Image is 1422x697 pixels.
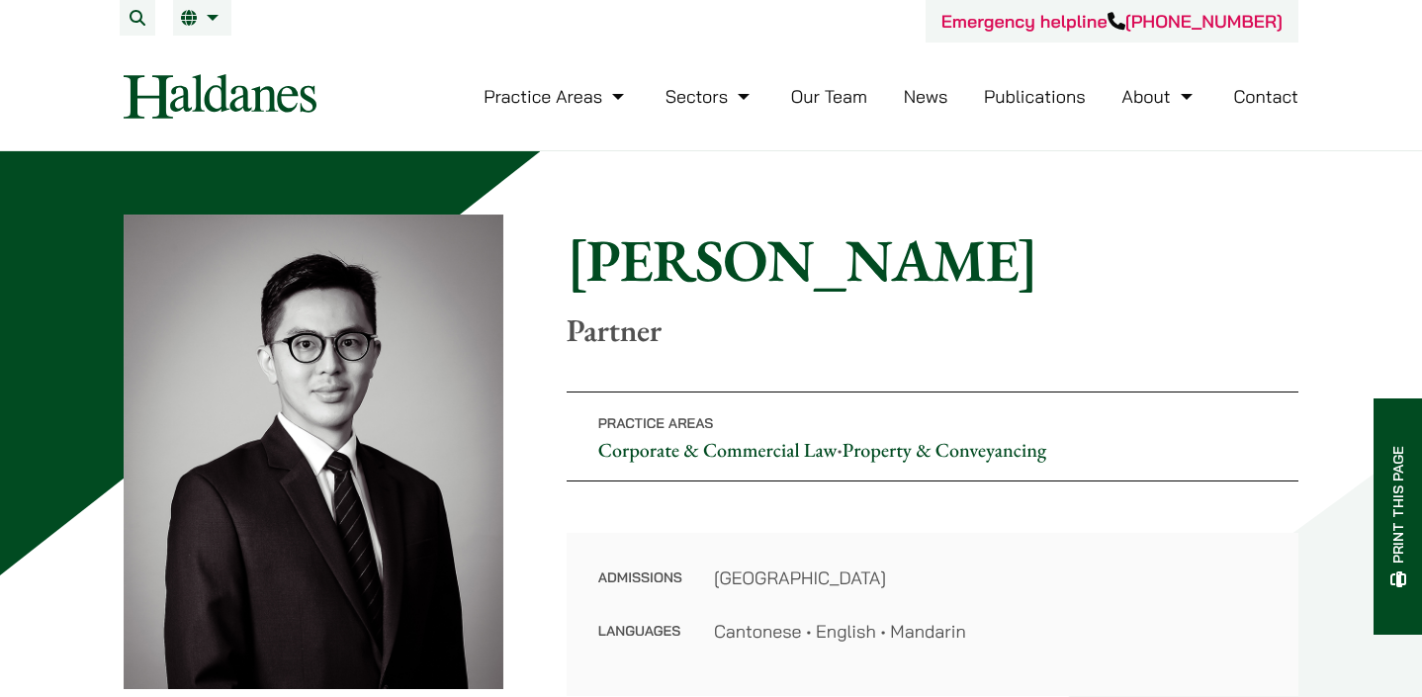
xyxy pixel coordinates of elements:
span: Practice Areas [598,414,714,432]
p: • [567,392,1298,481]
a: News [904,85,948,108]
a: Practice Areas [484,85,629,108]
a: Sectors [666,85,755,108]
dd: Cantonese • English • Mandarin [714,618,1267,645]
a: Emergency helpline[PHONE_NUMBER] [941,10,1283,33]
a: About [1121,85,1197,108]
dt: Admissions [598,565,682,618]
a: Corporate & Commercial Law [598,437,838,463]
h1: [PERSON_NAME] [567,224,1298,296]
p: Partner [567,311,1298,349]
dt: Languages [598,618,682,645]
dd: [GEOGRAPHIC_DATA] [714,565,1267,591]
img: Logo of Haldanes [124,74,316,119]
a: Our Team [791,85,867,108]
a: Publications [984,85,1086,108]
a: Contact [1233,85,1298,108]
a: Property & Conveyancing [843,437,1046,463]
a: EN [181,10,223,26]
